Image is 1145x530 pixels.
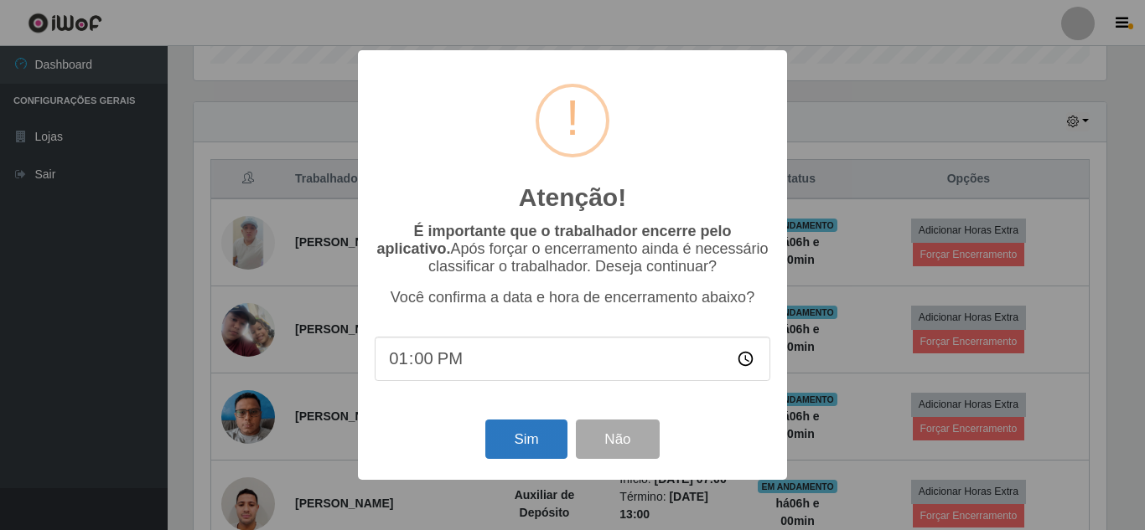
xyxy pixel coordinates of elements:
[519,183,626,213] h2: Atenção!
[485,419,567,459] button: Sim
[375,223,770,275] p: Após forçar o encerramento ainda é necessário classificar o trabalhador. Deseja continuar?
[376,223,731,257] b: É importante que o trabalhador encerre pelo aplicativo.
[576,419,659,459] button: Não
[375,289,770,306] p: Você confirma a data e hora de encerramento abaixo?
